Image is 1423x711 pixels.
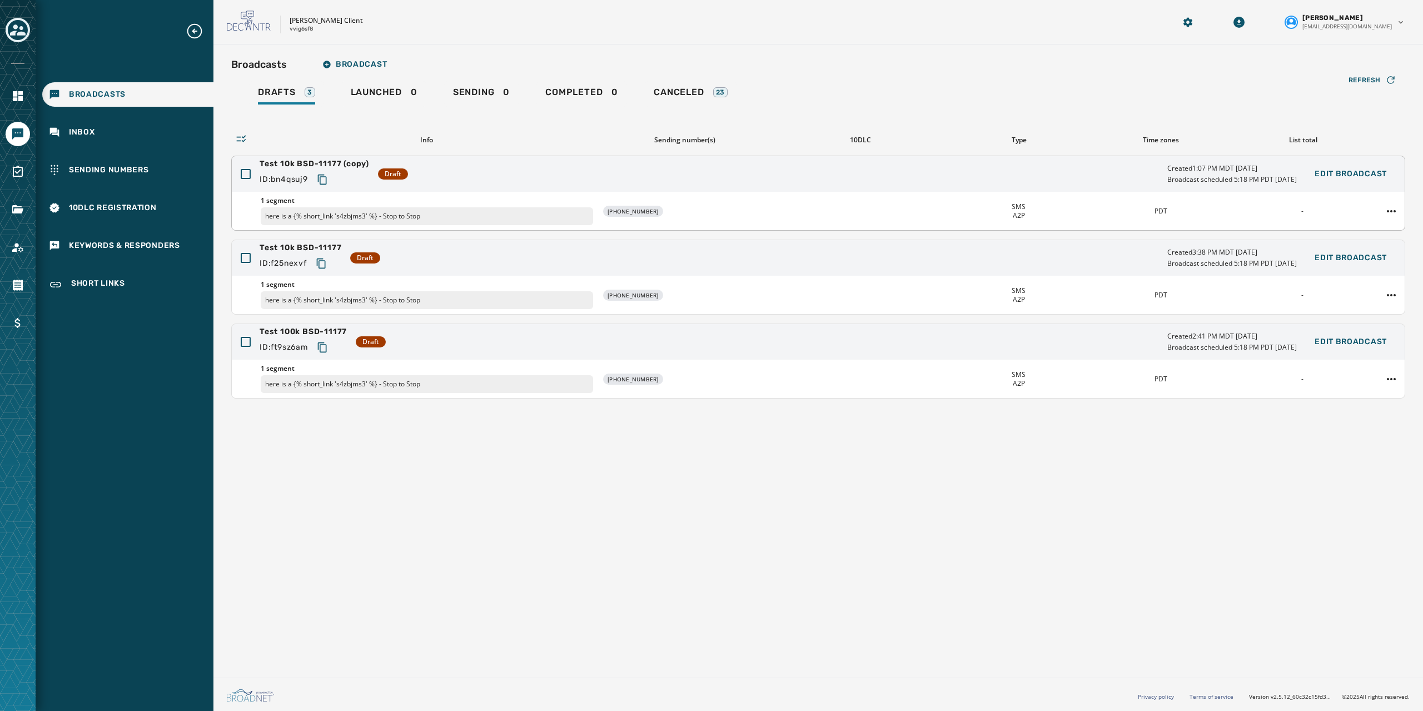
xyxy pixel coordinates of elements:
[351,87,417,105] div: 0
[258,87,296,98] span: Drafts
[261,196,593,205] span: 1 segment
[6,122,30,146] a: Navigate to Messaging
[312,337,332,357] button: Copy text to clipboard
[69,240,180,251] span: Keywords & Responders
[69,89,126,100] span: Broadcasts
[42,271,213,298] a: Navigate to Short Links
[1236,207,1369,216] div: -
[357,253,374,262] span: Draft
[545,87,618,105] div: 0
[385,170,401,178] span: Draft
[260,258,307,269] span: ID: f25nexvf
[186,22,212,40] button: Expand sub nav menu
[6,235,30,260] a: Navigate to Account
[713,87,728,97] div: 23
[260,242,341,253] span: Test 10k BSD-11177
[1178,12,1198,32] button: Manage global settings
[261,280,593,289] span: 1 segment
[71,278,125,291] span: Short Links
[6,311,30,335] a: Navigate to Billing
[1167,343,1297,352] span: Broadcast scheduled 5:18 PM PDT [DATE]
[322,60,387,69] span: Broadcast
[260,174,308,185] span: ID: bn4qsuj9
[69,202,157,213] span: 10DLC Registration
[69,165,149,176] span: Sending Numbers
[1190,693,1233,700] a: Terms of service
[1382,286,1400,304] button: Test 10k BSD-11177 action menu
[602,136,768,145] div: Sending number(s)
[311,253,331,274] button: Copy text to clipboard
[260,326,347,337] span: Test 100k BSD-11177
[1013,379,1025,388] span: A2P
[1280,9,1410,35] button: User settings
[1167,164,1297,173] span: Created 1:07 PM MDT [DATE]
[261,207,593,225] p: here is a {% short_link 's4zbjms3' %} - Stop to Stop
[1013,211,1025,220] span: A2P
[261,291,593,309] p: here is a {% short_link 's4zbjms3' %} - Stop to Stop
[312,170,332,190] button: Copy text to clipboard
[1302,13,1363,22] span: [PERSON_NAME]
[1012,286,1026,295] span: SMS
[290,16,363,25] p: [PERSON_NAME] Client
[6,84,30,108] a: Navigate to Home
[261,375,593,393] p: here is a {% short_link 's4zbjms3' %} - Stop to Stop
[290,25,314,33] p: vvig6sf8
[1094,136,1228,145] div: Time zones
[42,82,213,107] a: Navigate to Broadcasts
[1315,170,1387,178] span: Edit Broadcast
[1167,248,1297,257] span: Created 3:38 PM MDT [DATE]
[1167,259,1297,268] span: Broadcast scheduled 5:18 PM PDT [DATE]
[603,206,663,217] div: [PHONE_NUMBER]
[6,197,30,222] a: Navigate to Files
[42,196,213,220] a: Navigate to 10DLC Registration
[362,337,379,346] span: Draft
[351,87,402,98] span: Launched
[1094,291,1227,300] div: PDT
[260,158,369,170] span: Test 10k BSD-11177 (copy)
[260,342,308,353] span: ID: ft9sz6am
[42,233,213,258] a: Navigate to Keywords & Responders
[1236,375,1369,384] div: -
[1094,375,1227,384] div: PDT
[1236,291,1369,300] div: -
[453,87,495,98] span: Sending
[1271,693,1333,701] span: v2.5.12_60c32c15fd37978ea97d18c88c1d5e69e1bdb78b
[777,136,943,145] div: 10DLC
[1012,202,1026,211] span: SMS
[1094,207,1227,216] div: PDT
[1302,22,1392,31] span: [EMAIL_ADDRESS][DOMAIN_NAME]
[1138,693,1174,700] a: Privacy policy
[603,374,663,385] div: [PHONE_NUMBER]
[1249,693,1333,701] span: Version
[1167,175,1297,184] span: Broadcast scheduled 5:18 PM PDT [DATE]
[1012,370,1026,379] span: SMS
[69,127,95,138] span: Inbox
[1229,12,1249,32] button: Download Menu
[260,136,593,145] div: Info
[1236,136,1370,145] div: List total
[545,87,603,98] span: Completed
[1315,253,1387,262] span: Edit Broadcast
[1382,202,1400,220] button: Test 10k BSD-11177 (copy) action menu
[453,87,510,105] div: 0
[952,136,1086,145] div: Type
[1342,693,1410,700] span: © 2025 All rights reserved.
[42,120,213,145] a: Navigate to Inbox
[1382,370,1400,388] button: Test 100k BSD-11177 action menu
[6,273,30,297] a: Navigate to Orders
[1013,295,1025,304] span: A2P
[6,18,30,42] button: Toggle account select drawer
[1349,76,1381,84] span: Refresh
[603,290,663,301] div: [PHONE_NUMBER]
[305,87,315,97] div: 3
[231,57,287,72] h2: Broadcasts
[1167,332,1297,341] span: Created 2:41 PM MDT [DATE]
[1315,337,1387,346] span: Edit Broadcast
[42,158,213,182] a: Navigate to Sending Numbers
[261,364,593,373] span: 1 segment
[654,87,704,98] span: Canceled
[6,160,30,184] a: Navigate to Surveys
